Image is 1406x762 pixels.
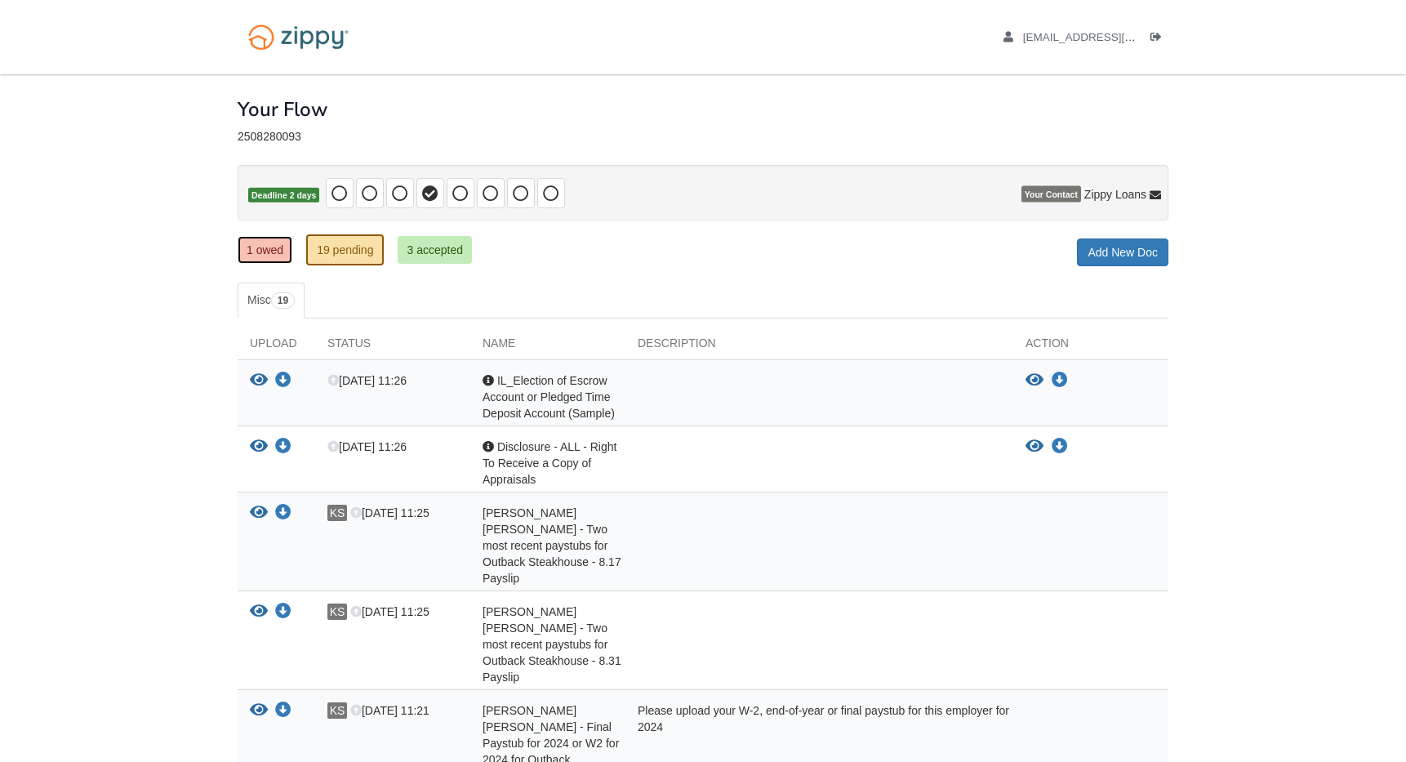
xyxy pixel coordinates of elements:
[327,374,407,387] span: [DATE] 11:26
[1023,31,1210,43] span: jasmine7kennedy@gmail.com
[350,704,429,717] span: [DATE] 11:21
[483,374,615,420] span: IL_Election of Escrow Account or Pledged Time Deposit Account (Sample)
[398,236,472,264] a: 3 accepted
[250,372,268,390] button: View IL_Election of Escrow Account or Pledged Time Deposit Account (Sample)
[306,234,384,265] a: 19 pending
[327,440,407,453] span: [DATE] 11:26
[327,505,347,521] span: KS
[271,292,295,309] span: 19
[483,506,621,585] span: [PERSON_NAME] [PERSON_NAME] - Two most recent paystubs for Outback Steakhouse - 8.17 Payslip
[238,16,359,58] img: Logo
[1003,31,1210,47] a: edit profile
[250,439,268,456] button: View Disclosure - ALL - Right To Receive a Copy of Appraisals
[238,236,292,264] a: 1 owed
[275,375,291,388] a: Download IL_Election of Escrow Account or Pledged Time Deposit Account (Sample)
[1026,439,1043,455] button: View Disclosure - ALL - Right To Receive a Copy of Appraisals
[1013,335,1168,359] div: Action
[238,99,327,120] h1: Your Flow
[238,335,315,359] div: Upload
[250,702,268,720] button: View Kennedy Sawyer - Final Paystub for 2024 or W2 for 2024 for Outback Steakhouse
[238,130,1168,144] div: 2508280093
[327,702,347,719] span: KS
[275,705,291,718] a: Download Kennedy Sawyer - Final Paystub for 2024 or W2 for 2024 for Outback Steakhouse
[350,506,429,519] span: [DATE] 11:25
[1021,186,1081,203] span: Your Contact
[1052,440,1068,453] a: Download Disclosure - ALL - Right To Receive a Copy of Appraisals
[238,283,305,319] a: Misc
[483,440,616,486] span: Disclosure - ALL - Right To Receive a Copy of Appraisals
[1077,238,1168,266] a: Add New Doc
[250,505,268,522] button: View Kennedy Sawyer - Two most recent paystubs for Outback Steakhouse - 8.17 Payslip
[1052,374,1068,387] a: Download IL_Election of Escrow Account or Pledged Time Deposit Account (Sample)
[250,604,268,621] button: View Kennedy Sawyer - Two most recent paystubs for Outback Steakhouse - 8.31 Payslip
[483,605,621,684] span: [PERSON_NAME] [PERSON_NAME] - Two most recent paystubs for Outback Steakhouse - 8.31 Payslip
[625,335,1013,359] div: Description
[327,604,347,620] span: KS
[470,335,625,359] div: Name
[1084,186,1146,203] span: Zippy Loans
[275,507,291,520] a: Download Kennedy Sawyer - Two most recent paystubs for Outback Steakhouse - 8.17 Payslip
[275,441,291,454] a: Download Disclosure - ALL - Right To Receive a Copy of Appraisals
[275,606,291,619] a: Download Kennedy Sawyer - Two most recent paystubs for Outback Steakhouse - 8.31 Payslip
[248,188,319,203] span: Deadline 2 days
[315,335,470,359] div: Status
[1026,372,1043,389] button: View IL_Election of Escrow Account or Pledged Time Deposit Account (Sample)
[350,605,429,618] span: [DATE] 11:25
[1150,31,1168,47] a: Log out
